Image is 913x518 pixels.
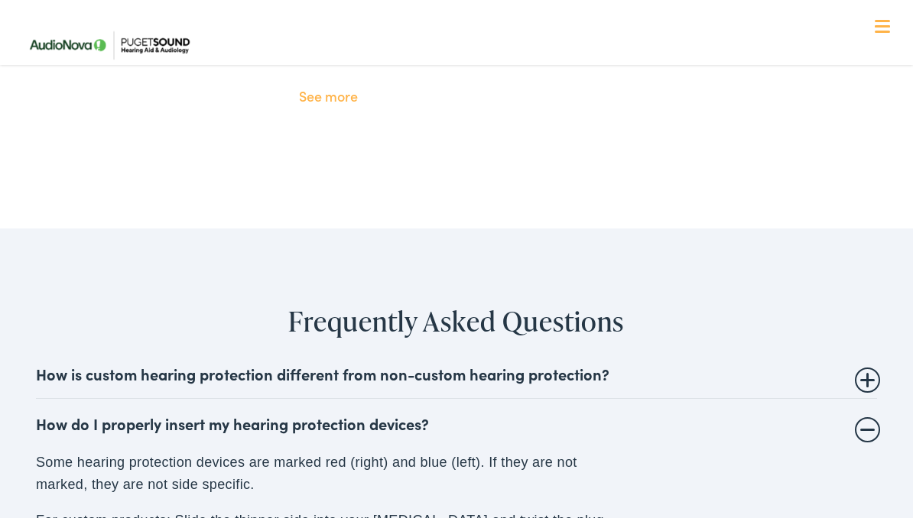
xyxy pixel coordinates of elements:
a: What We Offer [30,61,895,108]
summary: How is custom hearing protection different from non-custom hearing protection? [36,364,877,383]
a: See more [299,86,358,105]
summary: How do I properly insert my hearing protection devices? [36,414,877,432]
h2: Frequently Asked Questions [18,305,895,338]
p: Some hearing protection devices are marked red (right) and blue (left). If they are not marked, t... [36,452,625,496]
